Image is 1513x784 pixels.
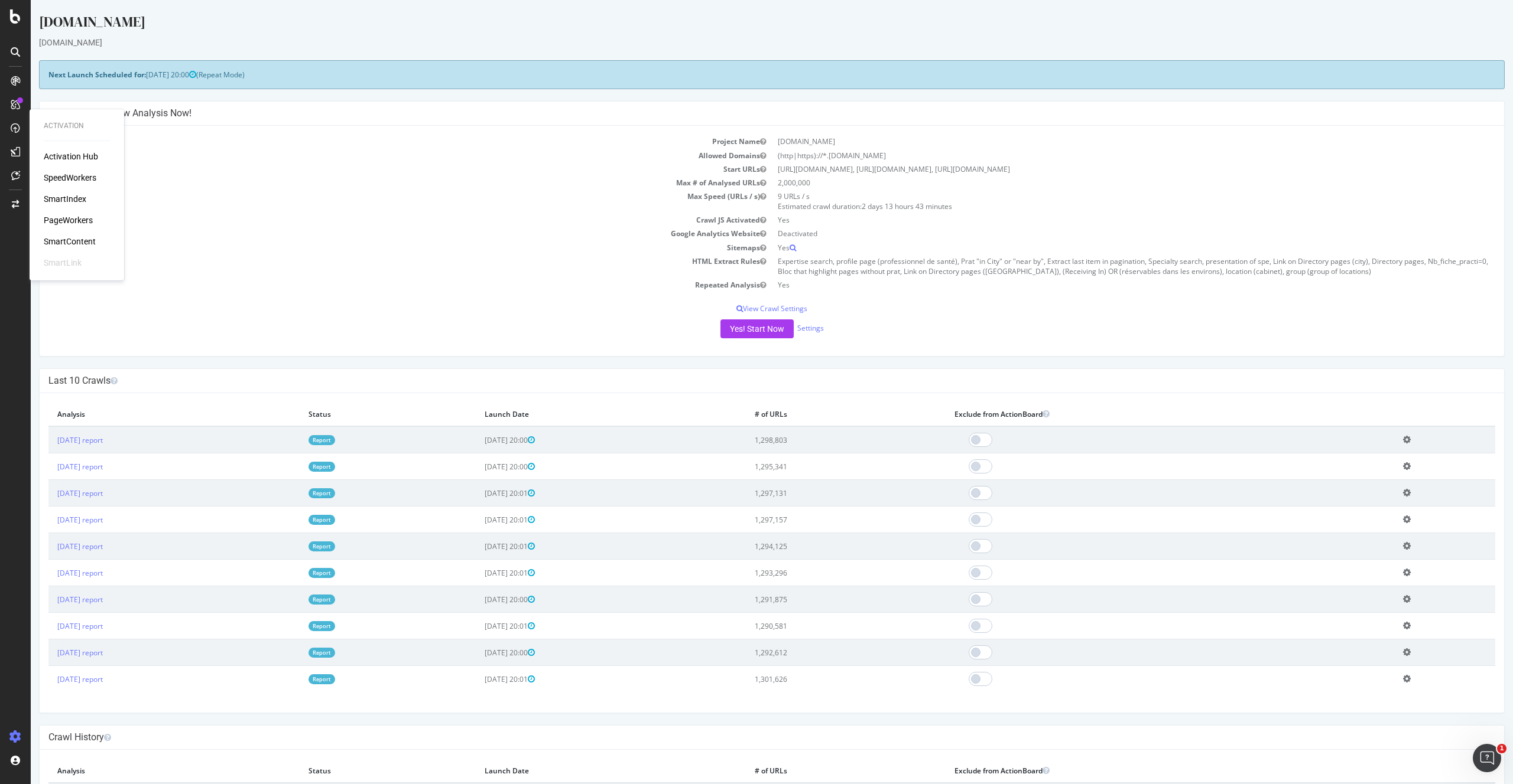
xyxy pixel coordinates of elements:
th: Status [269,759,445,783]
a: [DATE] report [27,462,72,472]
th: Status [269,402,445,426]
div: (Repeat Mode) [8,60,1474,89]
a: Report [278,435,304,445]
div: SmartLink [44,257,82,269]
td: 1,292,612 [715,639,915,666]
a: Report [278,462,304,472]
div: [DOMAIN_NAME] [8,37,1474,48]
span: [DATE] 20:00 [115,70,165,80]
td: Sitemaps [18,241,741,254]
a: Activation Hub [44,151,98,162]
a: SmartIndex [44,193,86,205]
strong: Next Launch Scheduled for: [18,70,115,80]
td: 1,293,296 [715,560,915,586]
a: PageWorkers [44,214,93,226]
h4: Configure your New Analysis Now! [18,107,1465,119]
span: [DATE] 20:01 [454,515,504,525]
th: Analysis [18,759,269,783]
span: [DATE] 20:00 [454,594,504,605]
th: # of URLs [715,759,915,783]
span: [DATE] 20:01 [454,621,504,631]
td: 1,301,626 [715,666,915,692]
a: [DATE] report [27,674,72,684]
a: [DATE] report [27,648,72,658]
td: Yes [741,241,1465,254]
a: Report [278,515,304,525]
td: 1,297,131 [715,480,915,507]
a: Report [278,541,304,551]
iframe: Intercom live chat [1473,744,1501,772]
td: Start URLs [18,162,741,176]
td: Project Name [18,135,741,148]
a: Report [278,488,304,498]
a: [DATE] report [27,541,72,551]
a: Report [278,594,304,605]
a: [DATE] report [27,488,72,498]
td: [DOMAIN_NAME] [741,135,1465,148]
a: SpeedWorkers [44,172,96,184]
a: Report [278,621,304,631]
td: 1,290,581 [715,613,915,639]
a: [DATE] report [27,435,72,445]
th: Exclude from ActionBoard [915,402,1363,426]
span: [DATE] 20:01 [454,674,504,684]
span: [DATE] 20:01 [454,568,504,578]
span: [DATE] 20:00 [454,648,504,658]
a: [DATE] report [27,515,72,525]
span: 1 [1497,744,1506,753]
td: Allowed Domains [18,149,741,162]
a: [DATE] report [27,621,72,631]
span: [DATE] 20:01 [454,488,504,498]
td: Max # of Analysed URLs [18,176,741,190]
a: Report [278,674,304,684]
h4: Last 10 Crawls [18,375,1465,387]
td: Yes [741,278,1465,292]
a: [DATE] report [27,594,72,605]
td: HTML Extract Rules [18,254,741,278]
button: Yes! Start Now [690,319,763,338]
a: Report [278,568,304,578]
td: Max Speed (URLs / s) [18,190,741,213]
a: [DATE] report [27,568,72,578]
td: [URL][DOMAIN_NAME], [URL][DOMAIN_NAME], [URL][DOMAIN_NAME] [741,162,1465,176]
a: SmartContent [44,236,96,247]
td: Yes [741,213,1465,227]
td: 2,000,000 [741,176,1465,190]
th: Launch Date [445,402,715,426]
td: Repeated Analysis [18,278,741,292]
td: 1,294,125 [715,533,915,560]
h4: Crawl History [18,731,1465,743]
td: 9 URLs / s Estimated crawl duration: [741,190,1465,213]
td: Google Analytics Website [18,227,741,240]
a: Report [278,648,304,658]
th: # of URLs [715,402,915,426]
td: 1,295,341 [715,453,915,480]
td: 1,291,875 [715,586,915,613]
td: 1,298,803 [715,426,915,453]
div: Activation [44,121,110,131]
td: Expertise search, profile page (professionnel de santé), Prat "in City" or "near by", Extract las... [741,254,1465,278]
td: Crawl JS Activated [18,213,741,227]
span: [DATE] 20:01 [454,541,504,551]
p: View Crawl Settings [18,303,1465,313]
span: [DATE] 20:00 [454,435,504,445]
th: Exclude from ActionBoard [915,759,1363,783]
td: Deactivated [741,227,1465,240]
td: (http|https)://*.[DOMAIN_NAME] [741,149,1465,162]
div: [DOMAIN_NAME] [8,12,1474,37]
th: Analysis [18,402,269,426]
span: 2 days 13 hours 43 minutes [831,201,921,211]
a: Settings [767,323,793,333]
th: Launch Date [445,759,715,783]
span: [DATE] 20:00 [454,462,504,472]
td: 1,297,157 [715,507,915,533]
